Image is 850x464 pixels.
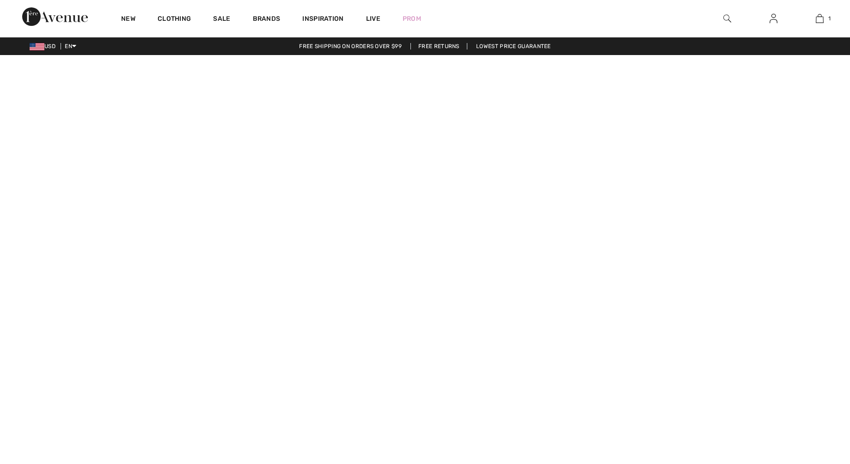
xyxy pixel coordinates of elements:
[292,43,409,49] a: Free shipping on orders over $99
[816,13,824,24] img: My Bag
[469,43,558,49] a: Lowest Price Guarantee
[302,15,343,25] span: Inspiration
[366,14,380,24] a: Live
[253,15,281,25] a: Brands
[723,13,731,24] img: search the website
[158,15,191,25] a: Clothing
[30,43,44,50] img: US Dollar
[410,43,467,49] a: Free Returns
[22,7,88,26] img: 1ère Avenue
[213,15,230,25] a: Sale
[65,43,76,49] span: EN
[770,13,777,24] img: My Info
[403,14,421,24] a: Prom
[30,43,59,49] span: USD
[797,13,842,24] a: 1
[762,13,785,25] a: Sign In
[121,15,135,25] a: New
[828,14,831,23] span: 1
